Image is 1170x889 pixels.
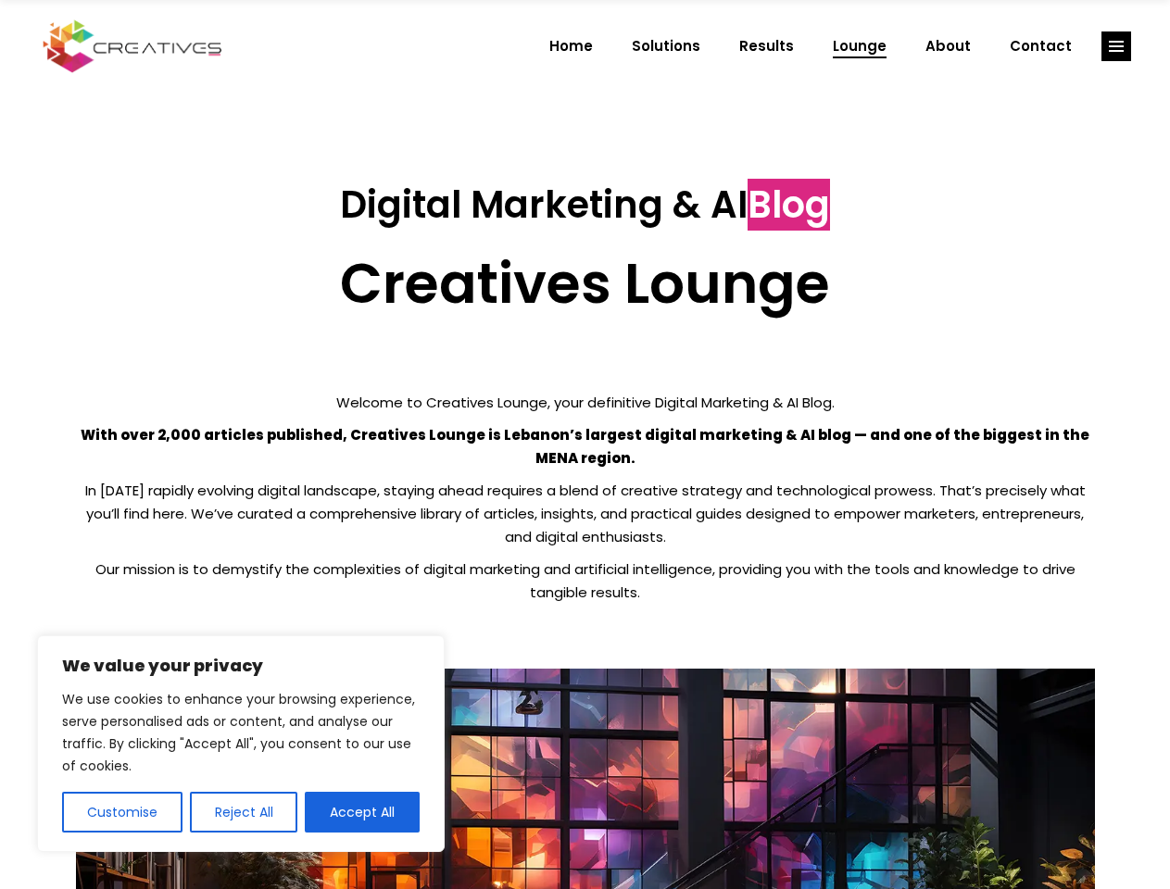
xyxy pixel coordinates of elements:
[76,557,1095,604] p: Our mission is to demystify the complexities of digital marketing and artificial intelligence, pr...
[612,22,720,70] a: Solutions
[720,22,813,70] a: Results
[81,425,1089,468] strong: With over 2,000 articles published, Creatives Lounge is Lebanon’s largest digital marketing & AI ...
[813,22,906,70] a: Lounge
[1010,22,1072,70] span: Contact
[906,22,990,70] a: About
[1101,31,1131,61] a: link
[76,182,1095,227] h3: Digital Marketing & AI
[76,391,1095,414] p: Welcome to Creatives Lounge, your definitive Digital Marketing & AI Blog.
[37,635,445,852] div: We value your privacy
[76,479,1095,548] p: In [DATE] rapidly evolving digital landscape, staying ahead requires a blend of creative strategy...
[748,179,830,231] span: Blog
[190,792,298,833] button: Reject All
[62,792,182,833] button: Customise
[549,22,593,70] span: Home
[76,250,1095,317] h2: Creatives Lounge
[530,22,612,70] a: Home
[305,792,420,833] button: Accept All
[833,22,887,70] span: Lounge
[62,655,420,677] p: We value your privacy
[990,22,1091,70] a: Contact
[925,22,971,70] span: About
[39,18,226,75] img: Creatives
[62,688,420,777] p: We use cookies to enhance your browsing experience, serve personalised ads or content, and analys...
[632,22,700,70] span: Solutions
[739,22,794,70] span: Results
